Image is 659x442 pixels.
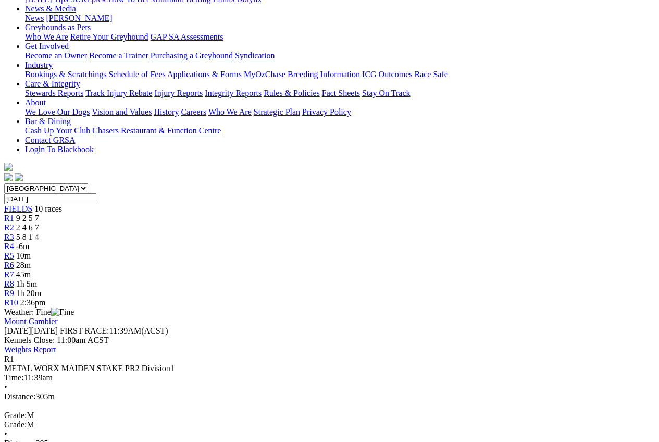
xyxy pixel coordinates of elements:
[4,345,56,354] a: Weights Report
[25,51,655,60] div: Get Involved
[4,308,74,316] span: Weather: Fine
[4,289,14,298] a: R9
[51,308,74,317] img: Fine
[34,204,62,213] span: 10 races
[288,70,360,79] a: Breeding Information
[25,32,655,42] div: Greyhounds as Pets
[4,298,18,307] a: R10
[25,14,655,23] div: News & Media
[92,107,152,116] a: Vision and Values
[25,14,44,22] a: News
[264,89,320,97] a: Rules & Policies
[4,326,31,335] span: [DATE]
[414,70,447,79] a: Race Safe
[244,70,285,79] a: MyOzChase
[25,60,53,69] a: Industry
[25,70,106,79] a: Bookings & Scratchings
[205,89,262,97] a: Integrity Reports
[70,32,148,41] a: Retire Your Greyhound
[4,223,14,232] a: R2
[25,23,91,32] a: Greyhounds as Pets
[25,51,87,60] a: Become an Owner
[25,98,46,107] a: About
[151,32,223,41] a: GAP SA Assessments
[4,261,14,269] a: R6
[20,298,46,307] span: 2:36pm
[25,107,90,116] a: We Love Our Dogs
[16,223,39,232] span: 2 4 6 7
[235,51,275,60] a: Syndication
[4,251,14,260] a: R5
[4,193,96,204] input: Select date
[16,242,30,251] span: -6m
[25,107,655,117] div: About
[89,51,148,60] a: Become a Trainer
[4,411,655,420] div: M
[4,354,14,363] span: R1
[4,173,13,181] img: facebook.svg
[154,107,179,116] a: History
[4,204,32,213] a: FIELDS
[4,383,7,391] span: •
[25,126,90,135] a: Cash Up Your Club
[4,392,35,401] span: Distance:
[16,289,41,298] span: 1h 20m
[362,89,410,97] a: Stay On Track
[25,89,655,98] div: Care & Integrity
[4,163,13,171] img: logo-grsa-white.png
[108,70,165,79] a: Schedule of Fees
[302,107,351,116] a: Privacy Policy
[4,373,655,383] div: 11:39am
[25,136,75,144] a: Contact GRSA
[4,279,14,288] a: R8
[15,173,23,181] img: twitter.svg
[16,279,37,288] span: 1h 5m
[254,107,300,116] a: Strategic Plan
[154,89,203,97] a: Injury Reports
[4,364,655,373] div: METAL WORX MAIDEN STAKE PR2 Division1
[60,326,109,335] span: FIRST RACE:
[25,70,655,79] div: Industry
[362,70,412,79] a: ICG Outcomes
[4,326,58,335] span: [DATE]
[92,126,221,135] a: Chasers Restaurant & Function Centre
[25,145,94,154] a: Login To Blackbook
[4,411,27,420] span: Grade:
[4,232,14,241] a: R3
[4,392,655,401] div: 305m
[4,270,14,279] a: R7
[16,214,39,223] span: 9 2 5 7
[25,79,80,88] a: Care & Integrity
[181,107,206,116] a: Careers
[46,14,112,22] a: [PERSON_NAME]
[4,242,14,251] a: R4
[4,336,655,345] div: Kennels Close: 11:00am ACST
[4,420,655,429] div: M
[208,107,252,116] a: Who We Are
[16,251,31,260] span: 10m
[4,373,24,382] span: Time:
[60,326,168,335] span: 11:39AM(ACST)
[25,126,655,136] div: Bar & Dining
[4,214,14,223] a: R1
[25,117,71,126] a: Bar & Dining
[25,4,76,13] a: News & Media
[25,42,69,51] a: Get Involved
[151,51,233,60] a: Purchasing a Greyhound
[4,317,58,326] a: Mount Gambier
[85,89,152,97] a: Track Injury Rebate
[16,232,39,241] span: 5 8 1 4
[4,420,27,429] span: Grade:
[16,261,31,269] span: 28m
